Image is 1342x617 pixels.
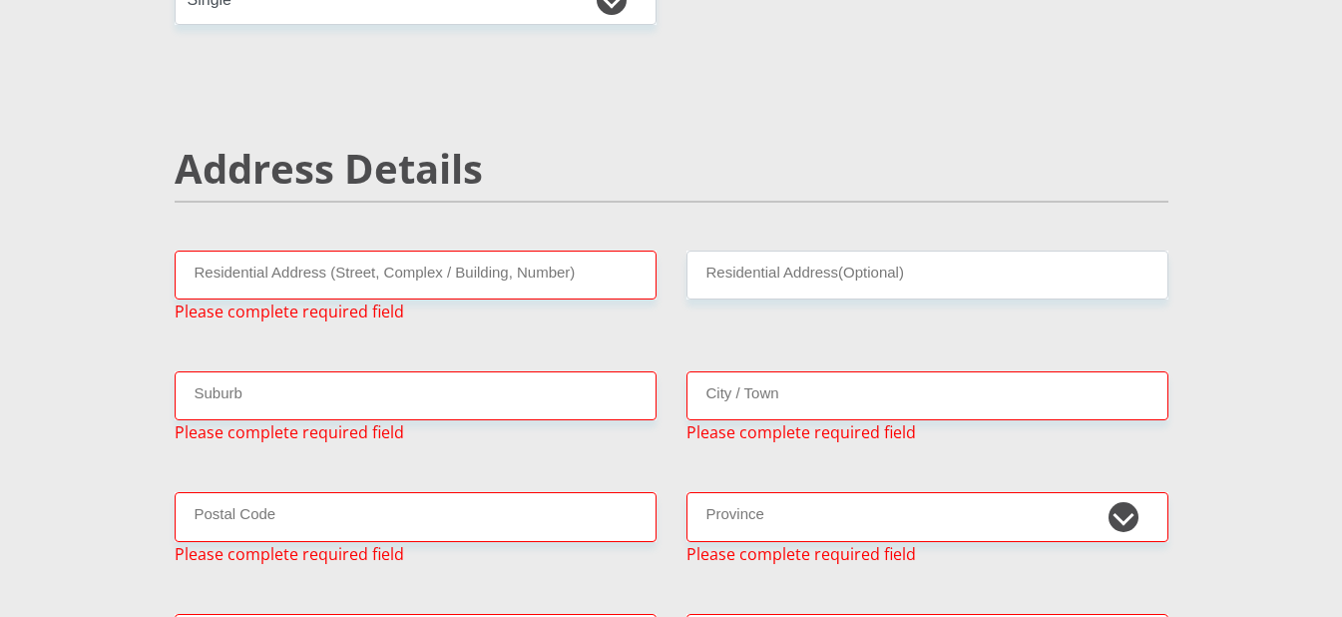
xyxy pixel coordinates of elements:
input: City [686,371,1168,420]
span: Please complete required field [175,542,404,566]
input: Valid residential address [175,251,657,300]
input: Address line 2 (Optional) [686,251,1168,300]
span: Please complete required field [686,542,916,566]
h2: Address Details [175,145,1168,193]
span: Please complete required field [175,300,404,323]
input: Suburb [175,371,657,420]
select: Please Select a Province [686,492,1168,541]
span: Please complete required field [686,420,916,444]
input: Postal Code [175,492,657,541]
span: Please complete required field [175,420,404,444]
